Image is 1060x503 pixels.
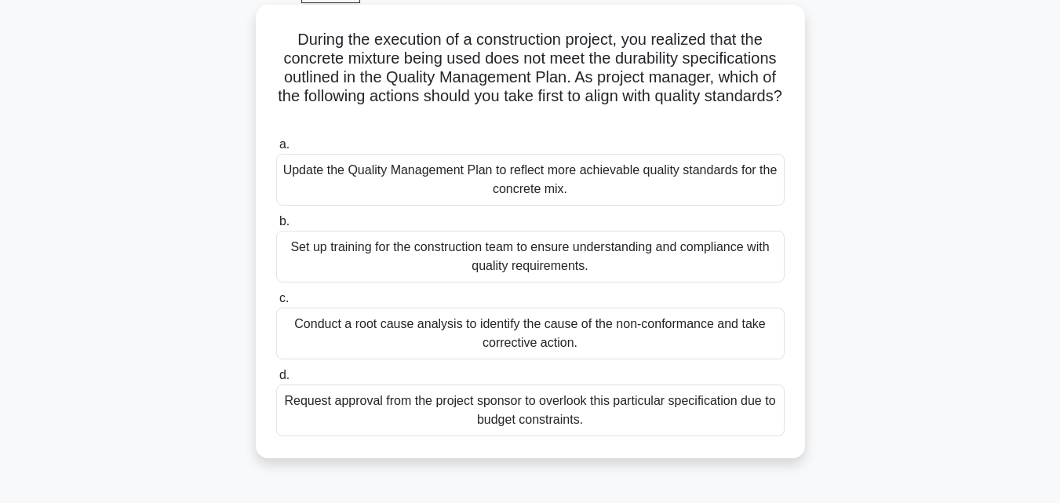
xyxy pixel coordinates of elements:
[279,137,290,151] span: a.
[276,154,785,206] div: Update the Quality Management Plan to reflect more achievable quality standards for the concrete ...
[276,231,785,282] div: Set up training for the construction team to ensure understanding and compliance with quality req...
[276,385,785,436] div: Request approval from the project sponsor to overlook this particular specification due to budget...
[279,368,290,381] span: d.
[279,291,289,304] span: c.
[279,214,290,228] span: b.
[275,30,786,126] h5: During the execution of a construction project, you realized that the concrete mixture being used...
[276,308,785,359] div: Conduct a root cause analysis to identify the cause of the non-conformance and take corrective ac...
